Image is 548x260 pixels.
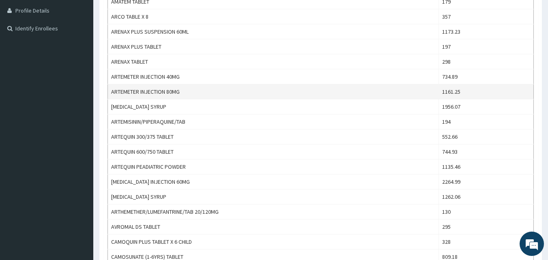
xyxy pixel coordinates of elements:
img: d_794563401_company_1708531726252_794563401 [15,41,33,61]
td: ARTEQUIN 600/750 TABLET [108,144,439,159]
td: 734.89 [438,69,533,84]
td: 328 [438,234,533,249]
td: 1956.07 [438,99,533,114]
td: ARCO TABLE X 8 [108,9,439,24]
td: ARTEQUIN PEADIATRIC POWDER [108,159,439,174]
td: 1135.46 [438,159,533,174]
td: ARENAX TABLET [108,54,439,69]
td: CAMOQUIN PLUS TABLET X 6 CHILD [108,234,439,249]
td: [MEDICAL_DATA] SYRUP [108,189,439,204]
td: 357 [438,9,533,24]
td: ARTEMISININ/PIPERAQUINE/TAB [108,114,439,129]
div: Chat with us now [42,45,136,56]
td: 552.66 [438,129,533,144]
td: ARTHEMETHER/LUMEFANTRINE/TAB 20/120MG [108,204,439,219]
td: 295 [438,219,533,234]
td: 130 [438,204,533,219]
td: ARTEMETER INJECTION 40MG [108,69,439,84]
td: 194 [438,114,533,129]
td: ARTEMETER INJECTION 80MG [108,84,439,99]
td: 197 [438,39,533,54]
td: AVROMAL DS TABLET [108,219,439,234]
td: 744.93 [438,144,533,159]
td: 1262.06 [438,189,533,204]
td: ARTEQUIN 300/375 TABLET [108,129,439,144]
td: 298 [438,54,533,69]
td: [MEDICAL_DATA] SYRUP [108,99,439,114]
td: ARENAX PLUS SUSPENSION 60ML [108,24,439,39]
td: 1161.25 [438,84,533,99]
span: We're online! [47,78,112,160]
td: 2264.99 [438,174,533,189]
td: ARENAX PLUS TABLET [108,39,439,54]
textarea: Type your message and hit 'Enter' [4,174,155,202]
td: [MEDICAL_DATA] INJECTION 60MG [108,174,439,189]
div: Minimize live chat window [133,4,153,24]
td: 1173.23 [438,24,533,39]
